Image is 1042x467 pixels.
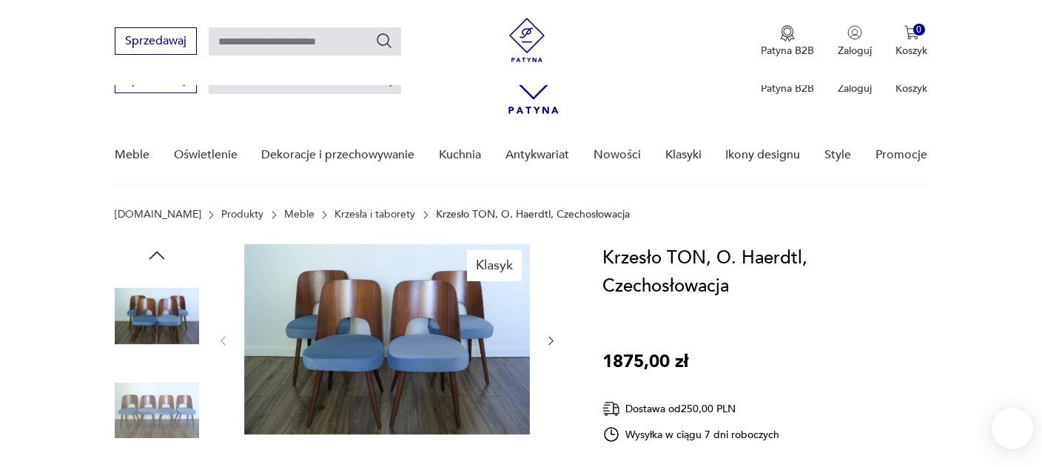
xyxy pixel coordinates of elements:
[780,25,795,41] img: Ikona medalu
[115,127,149,184] a: Meble
[221,209,263,221] a: Produkty
[115,27,197,55] button: Sprzedawaj
[375,32,393,50] button: Szukaj
[602,244,927,300] h1: Krzesło TON, O. Haerdtl, Czechosłowacja
[761,25,814,58] button: Patyna B2B
[439,127,481,184] a: Kuchnia
[261,127,414,184] a: Dekoracje i przechowywanie
[992,408,1033,449] iframe: Smartsupp widget button
[904,25,919,40] img: Ikona koszyka
[505,127,569,184] a: Antykwariat
[115,274,199,358] img: Zdjęcie produktu Krzesło TON, O. Haerdtl, Czechosłowacja
[436,209,630,221] p: Krzesło TON, O. Haerdtl, Czechosłowacja
[847,25,862,40] img: Ikonka użytkownika
[761,25,814,58] a: Ikona medaluPatyna B2B
[895,81,927,95] p: Koszyk
[602,348,688,376] p: 1875,00 zł
[115,209,201,221] a: [DOMAIN_NAME]
[174,127,238,184] a: Oświetlenie
[467,250,522,281] div: Klasyk
[602,400,620,418] img: Ikona dostawy
[895,44,927,58] p: Koszyk
[602,426,780,443] div: Wysyłka w ciągu 7 dni roboczych
[895,25,927,58] button: 0Koszyk
[115,37,197,47] a: Sprzedawaj
[838,25,872,58] button: Zaloguj
[244,244,530,434] img: Zdjęcie produktu Krzesło TON, O. Haerdtl, Czechosłowacja
[115,75,197,86] a: Sprzedawaj
[838,81,872,95] p: Zaloguj
[602,400,780,418] div: Dostawa od 250,00 PLN
[761,44,814,58] p: Patyna B2B
[761,81,814,95] p: Patyna B2B
[594,127,641,184] a: Nowości
[838,44,872,58] p: Zaloguj
[505,18,549,62] img: Patyna - sklep z meblami i dekoracjami vintage
[335,209,415,221] a: Krzesła i taborety
[725,127,800,184] a: Ikony designu
[284,209,315,221] a: Meble
[115,369,199,453] img: Zdjęcie produktu Krzesło TON, O. Haerdtl, Czechosłowacja
[665,127,702,184] a: Klasyki
[875,127,927,184] a: Promocje
[824,127,851,184] a: Style
[913,24,926,36] div: 0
